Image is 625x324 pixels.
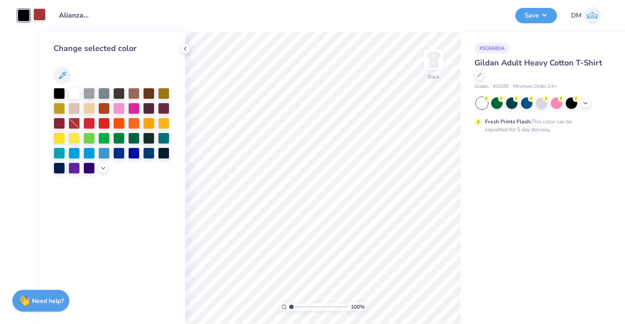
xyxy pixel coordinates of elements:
div: Back [428,73,439,81]
img: Diana Malta [584,7,601,24]
span: # G500 [493,83,509,90]
span: Gildan Adult Heavy Cotton T-Shirt [474,58,602,68]
span: Gildan [474,83,489,90]
div: Change selected color [54,43,171,54]
span: 100 % [351,303,365,311]
div: This color can be expedited for 5 day delivery. [485,118,593,133]
img: Back [425,51,442,68]
strong: Need help? [32,297,64,305]
span: Minimum Order: 24 + [513,83,557,90]
div: # 506680A [474,43,510,54]
strong: Fresh Prints Flash: [485,118,532,125]
span: DM [571,11,582,21]
a: DM [571,7,601,24]
button: Save [515,8,557,23]
input: Untitled Design [52,7,95,24]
